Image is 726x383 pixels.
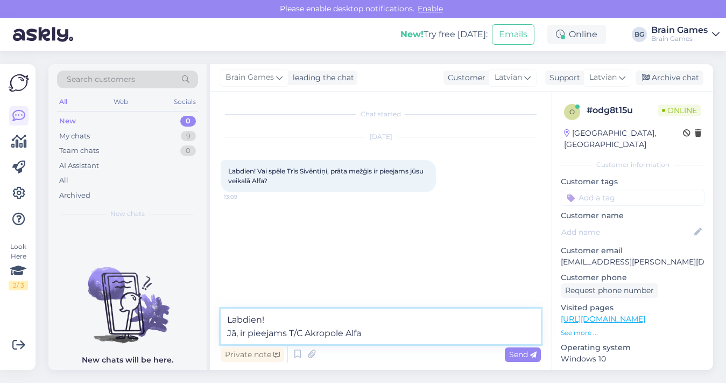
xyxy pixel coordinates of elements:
[561,272,704,283] p: Customer phone
[636,71,703,85] div: Archive chat
[59,175,68,186] div: All
[221,347,284,362] div: Private note
[561,342,704,353] p: Operating system
[651,26,708,34] div: Brain Games
[561,314,645,324] a: [URL][DOMAIN_NAME]
[221,309,541,344] textarea: Labdien! Jā, ir pieejams T/C Akropole Alfa
[228,167,425,185] span: Labdien! Vai spēle Trīs Sivēntiņi, prāta mežģis ir pieejams jūsu veikalā Alfa?
[561,256,704,268] p: [EMAIL_ADDRESS][PERSON_NAME][DOMAIN_NAME]
[561,176,704,187] p: Customer tags
[561,353,704,365] p: Windows 10
[67,74,135,85] span: Search customers
[492,24,534,45] button: Emails
[509,350,537,359] span: Send
[651,26,720,43] a: Brain GamesBrain Games
[59,116,76,127] div: New
[9,73,29,93] img: Askly Logo
[180,116,196,127] div: 0
[547,25,606,44] div: Online
[224,193,264,201] span: 13:09
[82,354,173,366] p: New chats will be here.
[9,281,28,290] div: 2 / 3
[589,72,617,83] span: Latvian
[225,72,274,83] span: Brain Games
[400,29,424,39] b: New!
[59,161,99,171] div: AI Assistant
[9,242,28,290] div: Look Here
[111,95,130,109] div: Web
[443,72,485,83] div: Customer
[564,128,683,150] div: [GEOGRAPHIC_DATA], [GEOGRAPHIC_DATA]
[632,27,647,42] div: BG
[561,190,704,206] input: Add a tag
[221,109,541,119] div: Chat started
[288,72,354,83] div: leading the chat
[221,132,541,142] div: [DATE]
[561,160,704,170] div: Customer information
[561,369,704,380] p: Browser
[400,28,488,41] div: Try free [DATE]:
[57,95,69,109] div: All
[651,34,708,43] div: Brain Games
[172,95,198,109] div: Socials
[545,72,580,83] div: Support
[180,145,196,156] div: 0
[59,145,99,156] div: Team chats
[569,108,575,116] span: o
[561,210,704,221] p: Customer name
[414,4,446,13] span: Enable
[59,190,90,201] div: Archived
[561,226,692,238] input: Add name
[181,131,196,142] div: 9
[59,131,90,142] div: My chats
[48,248,207,345] img: No chats
[587,104,658,117] div: # odg8t15u
[110,209,145,219] span: New chats
[495,72,522,83] span: Latvian
[658,105,701,116] span: Online
[561,328,704,338] p: See more ...
[561,302,704,314] p: Visited pages
[561,283,658,298] div: Request phone number
[561,245,704,256] p: Customer email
